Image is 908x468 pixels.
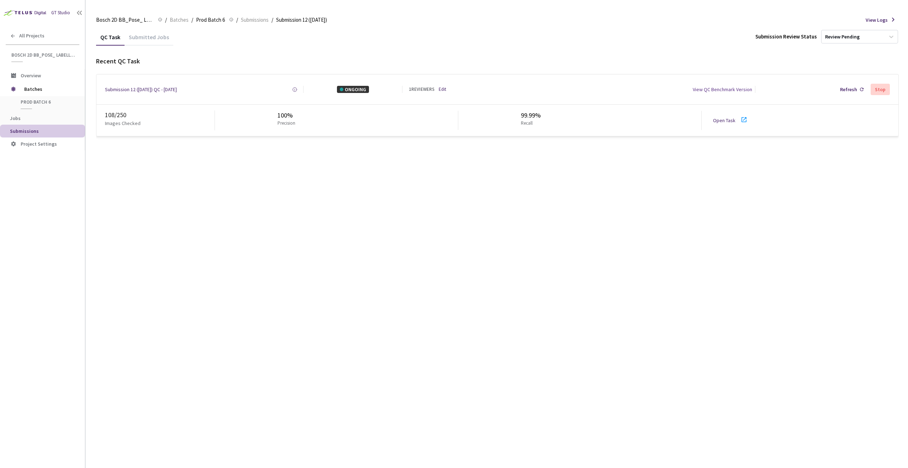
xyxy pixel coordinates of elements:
span: Jobs [10,115,21,121]
span: Prod Batch 6 [21,99,73,105]
span: Prod Batch 6 [196,16,225,24]
span: Bosch 2D BB_Pose_ Labelling (2025) [11,52,75,58]
div: GT Studio [51,10,70,16]
div: 108 / 250 [105,110,215,120]
li: / [165,16,167,24]
li: / [191,16,193,24]
p: Recall [521,120,538,127]
li: / [236,16,238,24]
li: / [271,16,273,24]
a: Open Task [713,117,735,124]
div: Review Pending [825,33,860,40]
a: Edit [439,86,446,93]
a: Submission 12 ([DATE]) QC - [DATE] [105,86,177,93]
span: Submissions [10,128,39,134]
div: Recent QC Task [96,57,899,66]
div: ONGOING [337,86,369,93]
div: 100% [278,111,298,120]
div: Stop [875,87,886,92]
div: Refresh [840,86,857,93]
div: Submission Review Status [755,33,817,40]
span: Batches [170,16,189,24]
a: Batches [168,16,190,24]
div: 99.99% [521,111,541,120]
p: Precision [278,120,295,127]
div: Submitted Jobs [125,33,173,46]
div: 1 REVIEWERS [409,86,434,93]
span: Submissions [241,16,269,24]
span: Overview [21,72,41,79]
a: Submissions [239,16,270,24]
span: Submission 12 ([DATE]) [276,16,327,24]
span: Project Settings [21,141,57,147]
span: All Projects [19,33,44,39]
p: Images Checked [105,120,141,127]
div: View QC Benchmark Version [693,86,752,93]
span: Batches [24,82,73,96]
span: Bosch 2D BB_Pose_ Labelling (2025) [96,16,154,24]
div: QC Task [96,33,125,46]
span: View Logs [866,16,888,24]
